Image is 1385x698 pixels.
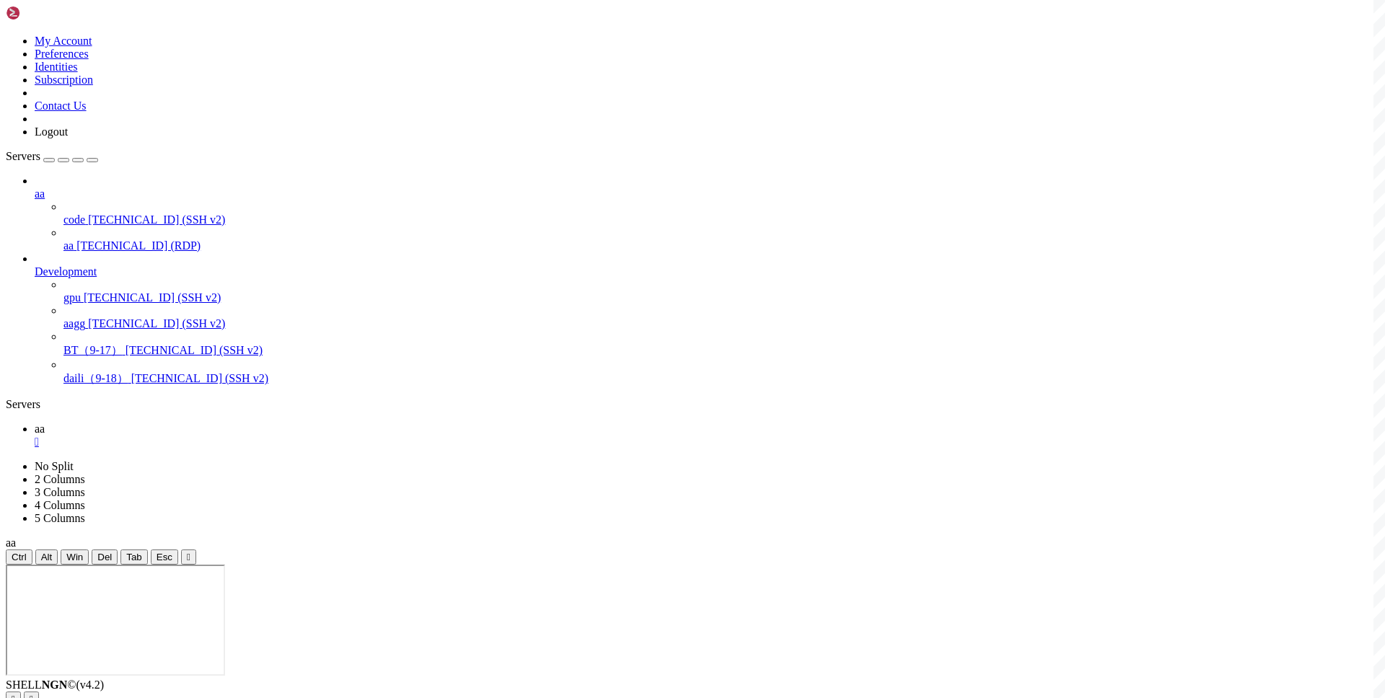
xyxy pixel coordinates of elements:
[151,549,178,565] button: Esc
[126,552,142,562] span: Tab
[63,317,1379,330] a: aagg [TECHNICAL_ID] (SSH v2)
[35,174,1379,252] li: aa
[35,35,92,47] a: My Account
[63,213,85,226] span: code
[35,499,85,511] a: 4 Columns
[35,436,1379,449] a: 
[41,552,53,562] span: Alt
[120,549,148,565] button: Tab
[6,536,16,549] span: aa
[63,278,1379,304] li: gpu [TECHNICAL_ID] (SSH v2)
[63,343,1379,358] a: BT（9-17） [TECHNICAL_ID] (SSH v2)
[63,371,1379,386] a: daili（9-18） [TECHNICAL_ID] (SSH v2)
[63,291,81,304] span: gpu
[6,398,1379,411] div: Servers
[35,125,68,138] a: Logout
[35,252,1379,386] li: Development
[35,549,58,565] button: Alt
[6,679,104,691] span: SHELL ©
[126,344,263,356] span: [TECHNICAL_ID] (SSH v2)
[35,48,89,60] a: Preferences
[76,239,201,252] span: [TECHNICAL_ID] (RDP)
[66,552,83,562] span: Win
[157,552,172,562] span: Esc
[63,358,1379,386] li: daili（9-18） [TECHNICAL_ID] (SSH v2)
[35,100,87,112] a: Contact Us
[63,344,123,356] span: BT（9-17）
[88,213,225,226] span: [TECHNICAL_ID] (SSH v2)
[63,239,1379,252] a: aa [TECHNICAL_ID] (RDP)
[97,552,112,562] span: Del
[76,679,105,691] span: 4.2.0
[6,549,32,565] button: Ctrl
[6,150,98,162] a: Servers
[35,512,85,524] a: 5 Columns
[63,372,128,384] span: daili（9-18）
[42,679,68,691] b: NGN
[63,291,1379,304] a: gpu [TECHNICAL_ID] (SSH v2)
[35,265,1379,278] a: Development
[35,74,93,86] a: Subscription
[12,552,27,562] span: Ctrl
[63,213,1379,226] a: code [TECHNICAL_ID] (SSH v2)
[131,372,268,384] span: [TECHNICAL_ID] (SSH v2)
[35,423,1379,449] a: aa
[63,330,1379,358] li: BT（9-17） [TECHNICAL_ID] (SSH v2)
[35,486,85,498] a: 3 Columns
[181,549,196,565] button: 
[63,317,85,330] span: aagg
[88,317,225,330] span: [TECHNICAL_ID] (SSH v2)
[35,187,45,200] span: aa
[84,291,221,304] span: [TECHNICAL_ID] (SSH v2)
[35,265,97,278] span: Development
[92,549,118,565] button: Del
[63,304,1379,330] li: aagg [TECHNICAL_ID] (SSH v2)
[63,239,74,252] span: aa
[35,460,74,472] a: No Split
[35,61,78,73] a: Identities
[35,423,45,435] span: aa
[61,549,89,565] button: Win
[6,150,40,162] span: Servers
[6,6,89,20] img: Shellngn
[35,473,85,485] a: 2 Columns
[187,552,190,562] div: 
[63,226,1379,252] li: aa [TECHNICAL_ID] (RDP)
[63,200,1379,226] li: code [TECHNICAL_ID] (SSH v2)
[35,187,1379,200] a: aa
